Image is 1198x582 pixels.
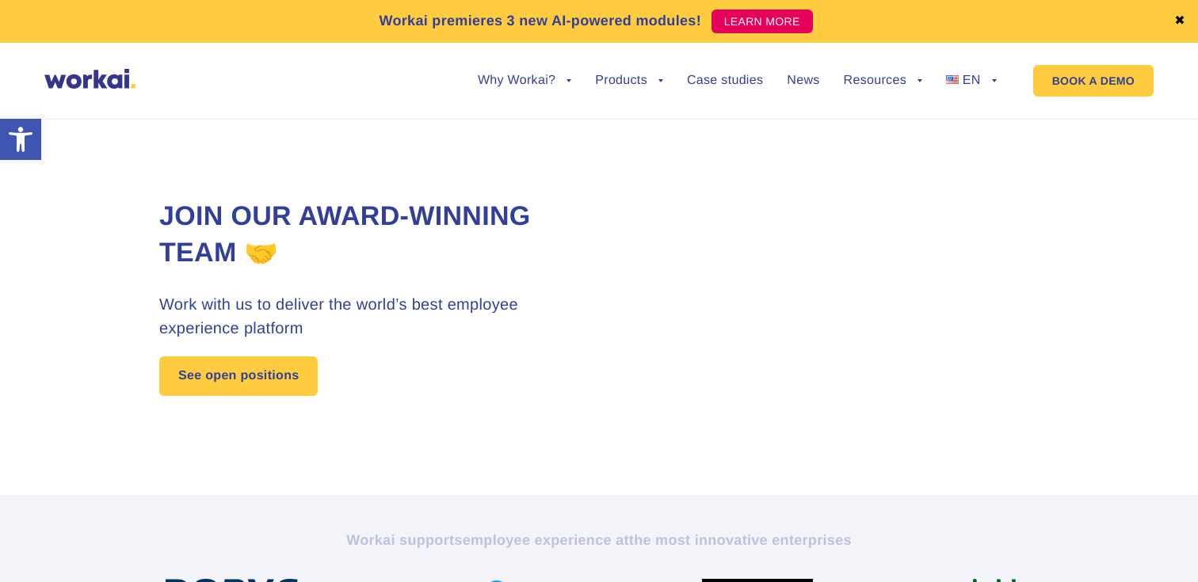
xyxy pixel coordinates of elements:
h3: Work with us to deliver the world’s best employee experience platform [159,293,599,340]
span: EN [963,74,981,87]
h1: Join our award-winning team 🤝 [159,199,599,272]
a: See open positions [159,356,318,396]
a: ✖ [1174,15,1185,28]
a: Why Workai? [478,74,571,87]
a: Resources [844,74,922,87]
i: employee experience at [463,532,629,548]
a: LEARN MORE [712,10,813,33]
h2: Workai supports the most innovative enterprises [159,531,1039,550]
a: Products [595,74,663,87]
a: Case studies [687,74,763,87]
a: News [787,74,819,87]
p: Workai premieres 3 new AI-powered modules! [379,10,701,32]
a: BOOK A DEMO [1033,65,1154,97]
